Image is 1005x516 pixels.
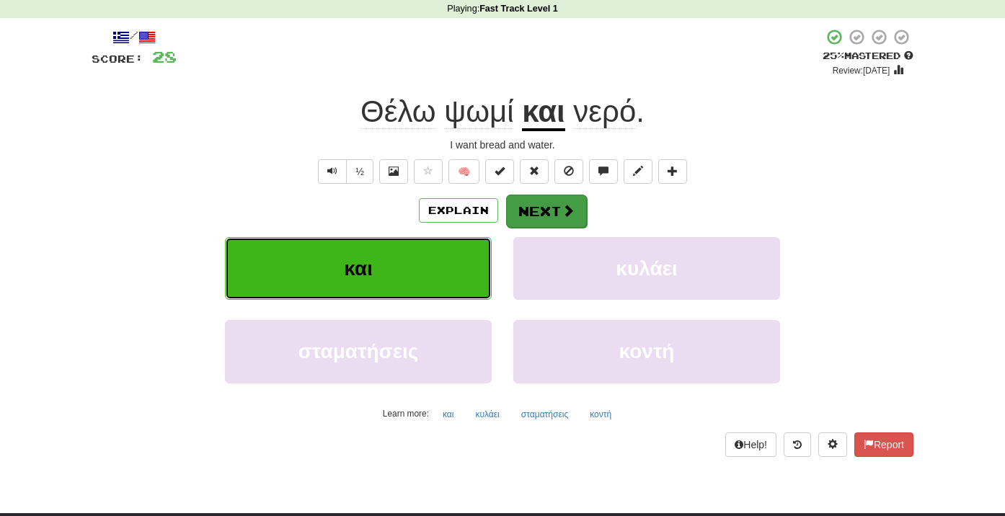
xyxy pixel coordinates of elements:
button: Reset to 0% Mastered (alt+r) [520,159,549,184]
button: Help! [725,432,776,457]
button: Favorite sentence (alt+f) [414,159,443,184]
button: Discuss sentence (alt+u) [589,159,618,184]
span: κοντή [619,340,675,362]
div: I want bread and water. [92,138,913,152]
button: Show image (alt+x) [379,159,408,184]
span: σταματήσεις [298,340,419,362]
span: νερό [573,94,636,129]
button: Add to collection (alt+a) [658,159,687,184]
button: Set this sentence to 100% Mastered (alt+m) [485,159,514,184]
div: Text-to-speech controls [315,159,373,184]
button: Ignore sentence (alt+i) [554,159,583,184]
span: ψωμί [444,94,513,129]
small: Learn more: [383,409,429,419]
button: κυλάει [467,404,507,425]
button: κυλάει [513,237,780,300]
u: και [522,94,565,131]
button: κοντή [513,320,780,383]
div: Mastered [823,50,913,63]
span: κυλάει [616,257,677,280]
small: Review: [DATE] [833,66,890,76]
button: σταματήσεις [513,404,576,425]
span: και [344,257,373,280]
button: Explain [419,198,498,223]
button: Report [854,432,913,457]
span: Θέλω [360,94,436,129]
button: και [435,404,461,425]
button: ½ [346,159,373,184]
button: Edit sentence (alt+d) [624,159,652,184]
button: σταματήσεις [225,320,492,383]
span: . [565,94,645,129]
span: Score: [92,53,143,65]
button: κοντή [582,404,619,425]
div: / [92,28,177,46]
button: Play sentence audio (ctl+space) [318,159,347,184]
button: 🧠 [448,159,479,184]
button: Round history (alt+y) [784,432,811,457]
span: 25 % [823,50,844,61]
button: και [225,237,492,300]
button: Next [506,195,587,228]
strong: Fast Track Level 1 [479,4,558,14]
span: 28 [152,48,177,66]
